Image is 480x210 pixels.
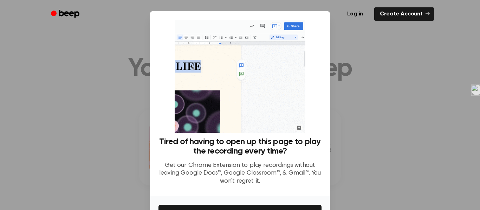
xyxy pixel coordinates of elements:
p: Get our Chrome Extension to play recordings without leaving Google Docs™, Google Classroom™, & Gm... [158,162,322,185]
a: Log in [340,6,370,22]
img: Beep extension in action [175,20,305,133]
a: Beep [46,7,86,21]
a: Create Account [374,7,434,21]
h3: Tired of having to open up this page to play the recording every time? [158,137,322,156]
